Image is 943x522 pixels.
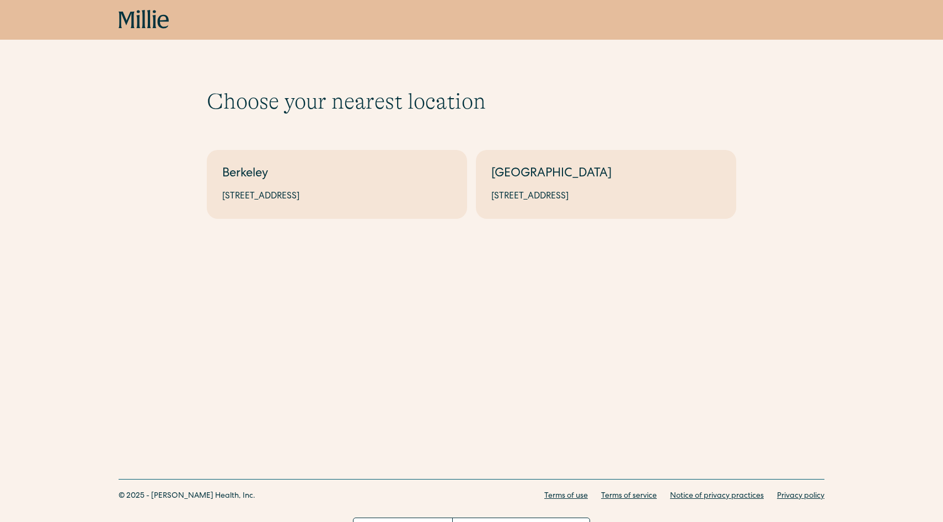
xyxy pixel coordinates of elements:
[491,190,721,203] div: [STREET_ADDRESS]
[207,88,736,115] h1: Choose your nearest location
[544,491,588,502] a: Terms of use
[670,491,764,502] a: Notice of privacy practices
[476,150,736,219] a: [GEOGRAPHIC_DATA][STREET_ADDRESS]
[222,190,452,203] div: [STREET_ADDRESS]
[222,165,452,184] div: Berkeley
[207,150,467,219] a: Berkeley[STREET_ADDRESS]
[777,491,824,502] a: Privacy policy
[601,491,657,502] a: Terms of service
[119,491,255,502] div: © 2025 - [PERSON_NAME] Health, Inc.
[491,165,721,184] div: [GEOGRAPHIC_DATA]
